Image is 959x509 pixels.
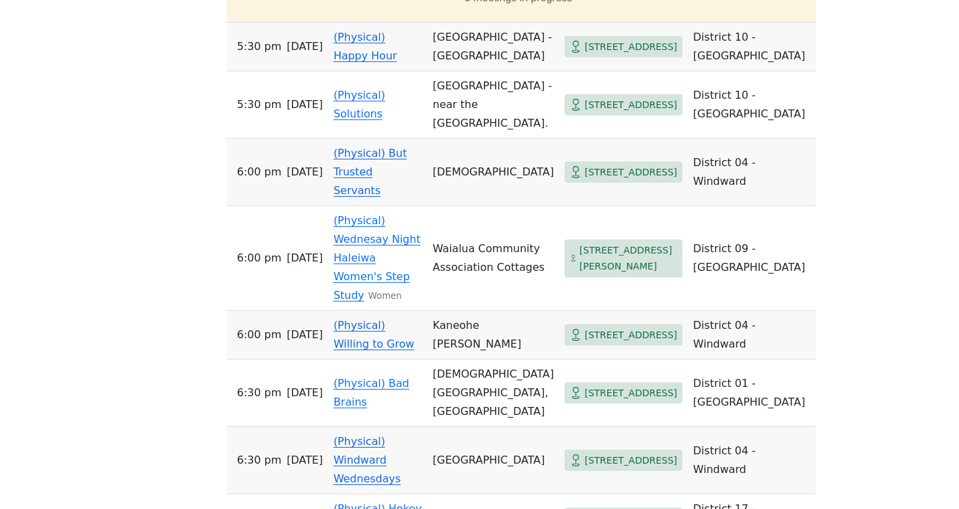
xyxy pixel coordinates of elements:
span: [DATE] [287,95,323,114]
span: [STREET_ADDRESS] [584,327,677,344]
td: [DEMOGRAPHIC_DATA] [427,139,559,206]
span: 6:30 PM [237,384,282,402]
td: District 10 - [GEOGRAPHIC_DATA] [688,71,816,139]
span: [STREET_ADDRESS] [584,385,677,402]
span: 6:00 PM [237,326,282,344]
td: [DEMOGRAPHIC_DATA][GEOGRAPHIC_DATA], [GEOGRAPHIC_DATA] [427,360,559,427]
span: 5:30 PM [237,37,282,56]
a: (Physical) But Trusted Servants [333,147,407,197]
a: (Physical) Solutions [333,89,385,120]
a: (Physical) Happy Hour [333,31,397,62]
td: District 04 - Windward [688,427,816,494]
a: (Physical) Willing to Grow [333,319,414,350]
span: [STREET_ADDRESS] [584,452,677,469]
td: Kaneohe [PERSON_NAME] [427,311,559,360]
span: [STREET_ADDRESS][PERSON_NAME] [580,242,678,275]
span: 5:30 PM [237,95,282,114]
span: [STREET_ADDRESS] [584,97,677,113]
td: District 09 - [GEOGRAPHIC_DATA] [688,206,816,311]
a: (Physical) Wednesay Night Haleiwa Women's Step Study [333,214,421,302]
span: [DATE] [287,163,323,181]
span: 6:00 PM [237,163,282,181]
span: [STREET_ADDRESS] [584,39,677,55]
span: [DATE] [287,37,323,56]
span: [DATE] [287,326,323,344]
a: (Physical) Windward Wednesdays [333,435,401,485]
span: [DATE] [287,249,323,268]
td: [GEOGRAPHIC_DATA] - [GEOGRAPHIC_DATA] [427,23,559,71]
span: 6:00 PM [237,249,282,268]
td: District 01 - [GEOGRAPHIC_DATA] [688,360,816,427]
small: Women [369,291,402,301]
td: Waialua Community Association Cottages [427,206,559,311]
span: [DATE] [287,384,323,402]
td: [GEOGRAPHIC_DATA] [427,427,559,494]
a: (Physical) Bad Brains [333,377,409,408]
span: 6:30 PM [237,451,282,470]
span: [STREET_ADDRESS] [584,164,677,181]
span: [DATE] [287,451,323,470]
td: District 04 - Windward [688,139,816,206]
td: District 04 - Windward [688,311,816,360]
td: [GEOGRAPHIC_DATA] - near the [GEOGRAPHIC_DATA]. [427,71,559,139]
td: District 10 - [GEOGRAPHIC_DATA] [688,23,816,71]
